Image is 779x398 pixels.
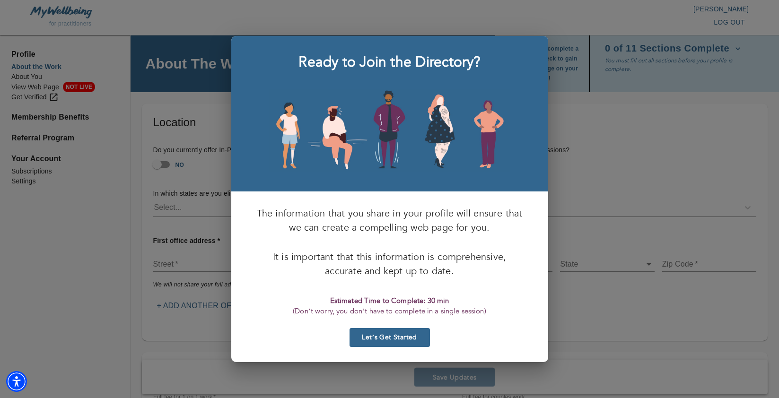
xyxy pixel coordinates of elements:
[6,371,27,392] div: Accessibility Menu
[293,306,486,317] p: (Don’t worry, you don’t have to complete in a single session)
[256,250,524,278] p: It is important that this information is comprehensive, accurate and kept up to date.
[269,89,510,172] img: people
[353,333,426,342] span: Let’s Get Started
[293,295,486,306] p: Estimated Time to Complete: 30 min
[350,328,430,347] button: Let’s Get Started
[256,207,524,235] p: The information that you share in your profile will ensure that we can create a compelling web pa...
[298,51,480,74] h6: Ready to Join the Directory?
